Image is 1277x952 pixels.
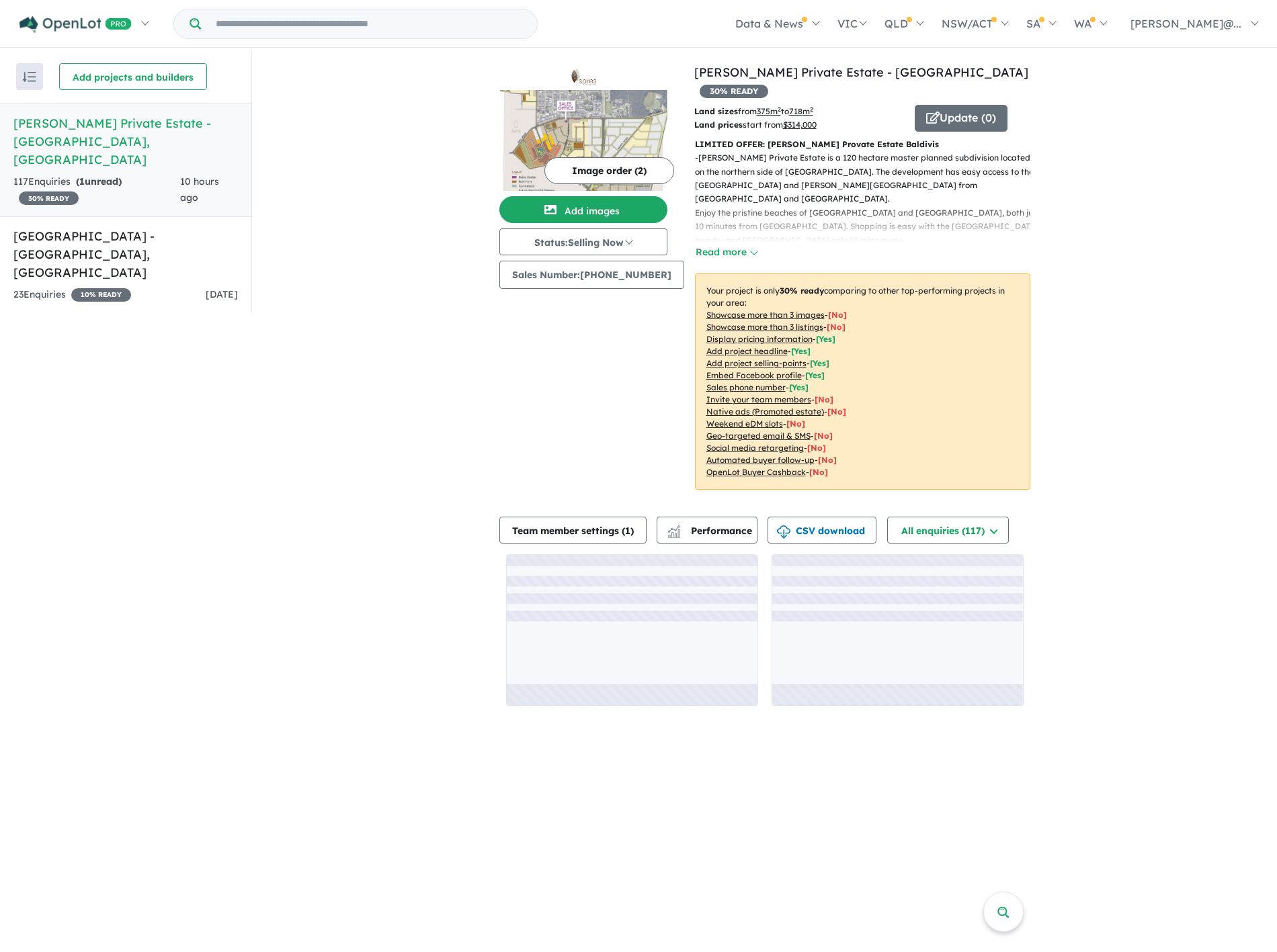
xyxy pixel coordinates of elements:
[204,9,534,38] input: Try estate name, suburb, builder or developer
[499,261,684,289] button: Sales Number:[PHONE_NUMBER]
[757,106,781,116] u: 375 m
[810,105,813,113] sup: 2
[695,273,1030,490] p: Your project is only comparing to other top-performing projects in your area: - - - - - - - - - -...
[206,288,238,300] span: [DATE]
[915,105,1007,132] button: Update (0)
[79,175,85,187] span: 1
[13,174,180,206] div: 117 Enquir ies
[71,288,131,302] span: 10 % READY
[499,228,667,255] button: Status:Selling Now
[13,227,238,282] h5: [GEOGRAPHIC_DATA] - [GEOGRAPHIC_DATA] , [GEOGRAPHIC_DATA]
[789,382,809,392] span: [ Yes ]
[706,419,783,429] u: Weekend eDM slots
[13,114,238,169] h5: [PERSON_NAME] Private Estate - [GEOGRAPHIC_DATA] , [GEOGRAPHIC_DATA]
[695,245,758,260] button: Read more
[706,406,824,417] u: Native ads (Promoted estate)
[667,525,679,533] img: line-chart.svg
[807,443,826,453] span: [No]
[625,525,630,537] span: 1
[783,120,817,130] u: $ 314,000
[706,443,804,453] u: Social media retargeting
[505,69,662,85] img: Spires Private Estate - Baldivis Logo
[706,394,811,404] u: Invite your team members
[706,382,786,392] u: Sales phone number
[789,106,813,116] u: 718 m
[23,72,36,82] img: sort.svg
[695,138,1030,151] p: LIMITED OFFER: [PERSON_NAME] Provate Estate Baldivis
[694,105,905,118] p: from
[180,175,219,204] span: 10 hours ago
[667,529,681,538] img: bar-chart.svg
[706,358,807,368] u: Add project selling-points
[805,370,825,380] span: [ Yes ]
[810,358,829,368] span: [ Yes ]
[19,16,132,33] img: Openlot PRO Logo White
[777,525,790,539] img: download icon
[700,85,768,98] span: 30 % READY
[13,287,131,303] div: 23 Enquir ies
[786,419,805,429] span: [No]
[809,467,828,477] span: [No]
[694,120,743,130] b: Land prices
[791,346,811,356] span: [ Yes ]
[778,105,781,113] sup: 2
[694,118,905,132] p: start from
[657,517,757,544] button: Performance
[827,406,846,417] span: [No]
[781,106,813,116] span: to
[706,467,806,477] u: OpenLot Buyer Cashback
[669,525,752,537] span: Performance
[499,196,667,223] button: Add images
[706,322,823,332] u: Showcase more than 3 listings
[694,64,1028,80] a: [PERSON_NAME] Private Estate - [GEOGRAPHIC_DATA]
[706,431,811,441] u: Geo-targeted email & SMS
[499,517,647,544] button: Team member settings (1)
[768,517,876,544] button: CSV download
[780,286,824,296] b: 30 % ready
[706,370,802,380] u: Embed Facebook profile
[19,191,79,205] span: 30 % READY
[694,106,738,116] b: Land sizes
[499,63,667,191] a: Spires Private Estate - Baldivis LogoSpires Private Estate - Baldivis
[887,517,1009,544] button: All enquiries (117)
[818,455,837,465] span: [No]
[499,90,667,191] img: Spires Private Estate - Baldivis
[827,322,846,332] span: [ No ]
[76,175,122,187] strong: ( unread)
[706,346,788,356] u: Add project headline
[1130,17,1241,30] span: [PERSON_NAME]@...
[59,63,207,90] button: Add projects and builders
[816,334,835,344] span: [ Yes ]
[706,310,825,320] u: Showcase more than 3 images
[828,310,847,320] span: [ No ]
[815,394,833,404] span: [ No ]
[814,431,833,441] span: [No]
[695,151,1041,247] p: - [PERSON_NAME] Private Estate is a 120 hectare master planned subdivision located on the norther...
[544,157,674,184] button: Image order (2)
[706,455,815,465] u: Automated buyer follow-up
[706,334,813,344] u: Display pricing information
